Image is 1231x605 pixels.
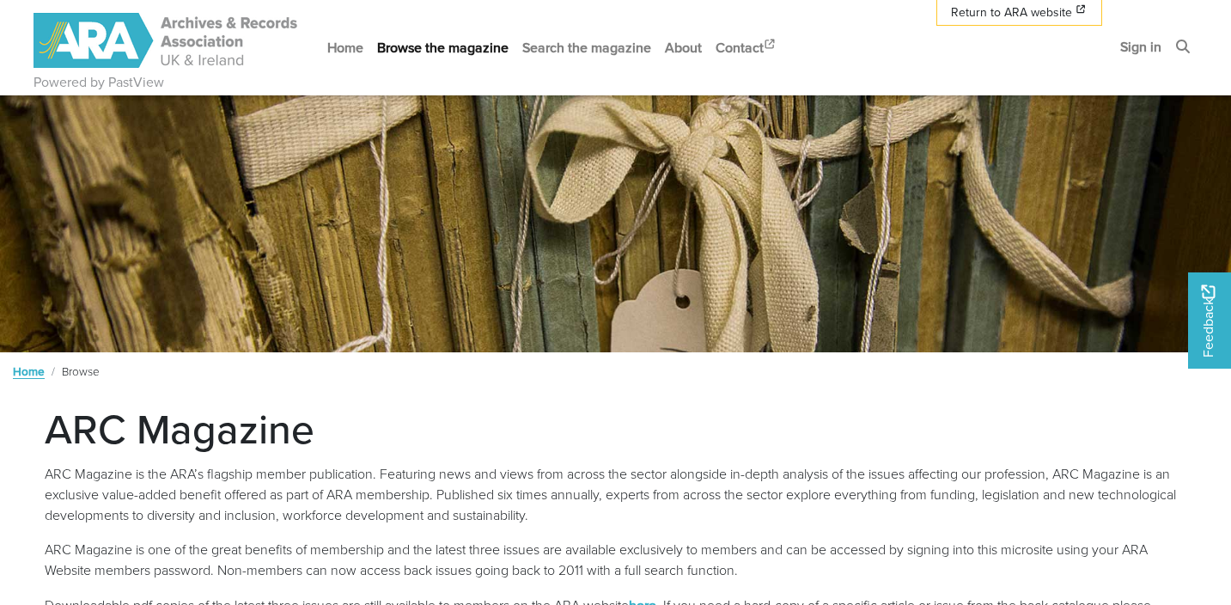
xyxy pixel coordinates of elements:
[34,3,300,78] a: ARA - ARC Magazine | Powered by PastView logo
[370,25,515,70] a: Browse the magazine
[45,404,1187,454] h1: ARC Magazine
[1198,284,1219,357] span: Feedback
[951,3,1072,21] span: Return to ARA website
[62,363,100,380] span: Browse
[658,25,709,70] a: About
[515,25,658,70] a: Search the magazine
[13,363,45,380] a: Home
[34,13,300,68] img: ARA - ARC Magazine | Powered by PastView
[320,25,370,70] a: Home
[34,72,164,93] a: Powered by PastView
[45,540,1187,581] p: ARC Magazine is one of the great benefits of membership and the latest three issues are available...
[45,464,1187,526] p: ARC Magazine is the ARA’s flagship member publication. Featuring news and views from across the s...
[1113,24,1168,70] a: Sign in
[1188,272,1231,369] a: Would you like to provide feedback?
[709,25,784,70] a: Contact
